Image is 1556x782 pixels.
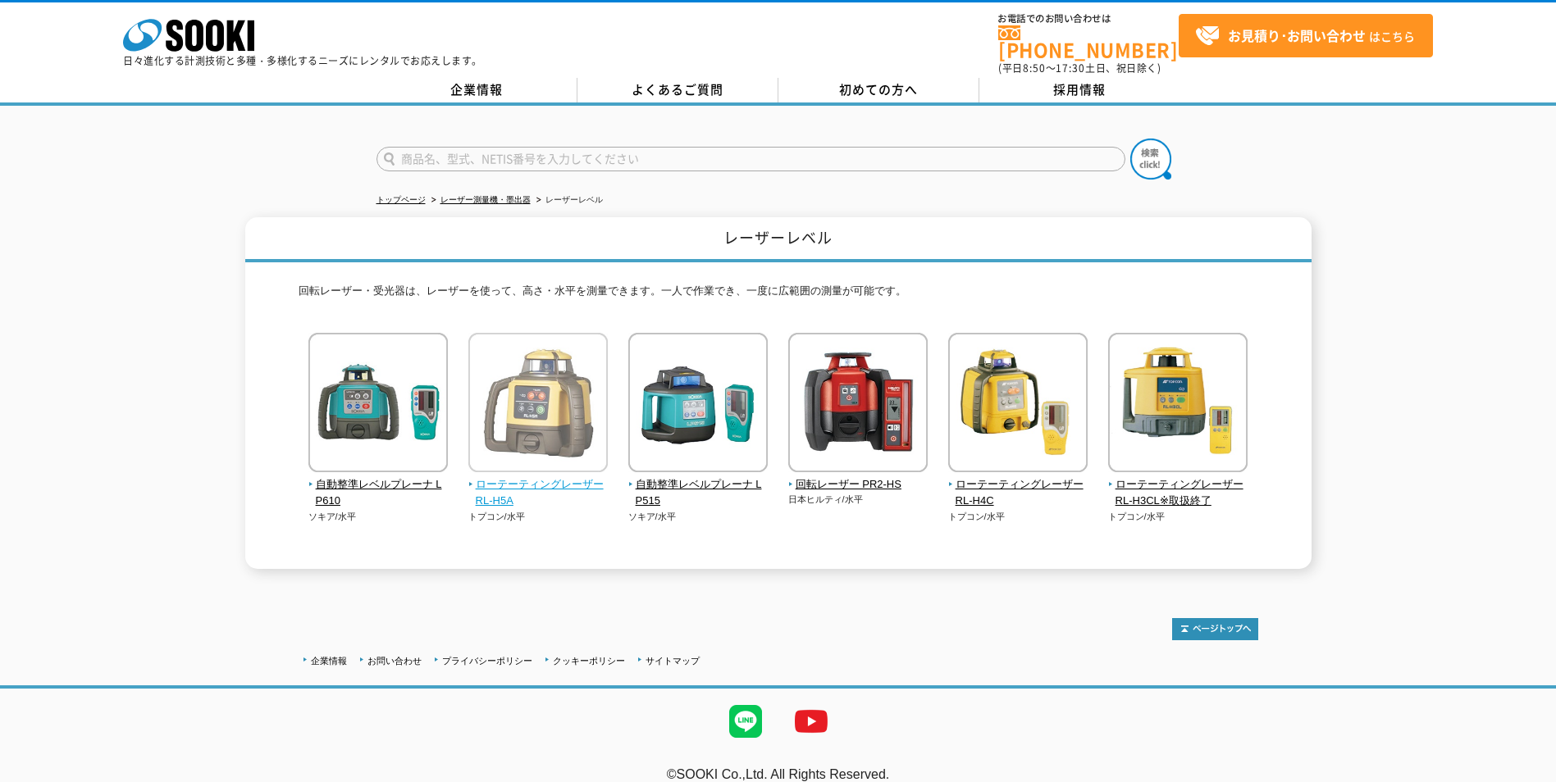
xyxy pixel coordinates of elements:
p: トプコン/水平 [948,510,1088,524]
p: トプコン/水平 [1108,510,1248,524]
a: クッキーポリシー [553,656,625,666]
img: ローテーティングレーザー RL-H3CL※取扱終了 [1108,333,1248,476]
a: レーザー測量機・墨出器 [440,195,531,204]
span: ローテーティングレーザー RL-H5A [468,476,609,511]
a: サイトマップ [646,656,700,666]
span: 17:30 [1056,61,1085,75]
a: プライバシーポリシー [442,656,532,666]
img: 自動整準レベルプレーナ LP610 [308,333,448,476]
img: btn_search.png [1130,139,1171,180]
span: 初めての方へ [839,80,918,98]
span: 回転レーザー PR2-HS [788,476,929,493]
a: トップページ [376,195,426,204]
p: 回転レーザー・受光器は、レーザーを使って、高さ・水平を測量できます。一人で作業でき、一度に広範囲の測量が可能です。 [299,283,1258,308]
a: 回転レーザー PR2-HS [788,461,929,493]
a: お問い合わせ [367,656,422,666]
span: お電話でのお問い合わせは [998,14,1179,24]
h1: レーザーレベル [245,217,1312,262]
span: はこちら [1195,24,1415,48]
img: ローテーティングレーザー RL-H5A [468,333,608,476]
strong: お見積り･お問い合わせ [1228,25,1366,45]
p: ソキア/水平 [308,510,449,524]
a: ローテーティングレーザー RL-H3CL※取扱終了 [1108,461,1248,510]
li: レーザーレベル [533,192,603,209]
p: 日々進化する計測技術と多種・多様化するニーズにレンタルでお応えします。 [123,56,482,66]
img: LINE [713,689,778,754]
a: よくあるご質問 [577,78,778,102]
span: (平日 ～ 土日、祝日除く) [998,61,1161,75]
img: ローテーティングレーザー RL-H4C [948,333,1088,476]
p: トプコン/水平 [468,510,609,524]
a: お見積り･お問い合わせはこちら [1179,14,1433,57]
span: 自動整準レベルプレーナ LP515 [628,476,769,511]
a: 企業情報 [376,78,577,102]
input: 商品名、型式、NETIS番号を入力してください [376,147,1125,171]
a: ローテーティングレーザー RL-H4C [948,461,1088,510]
a: 企業情報 [311,656,347,666]
a: 初めての方へ [778,78,979,102]
span: 8:50 [1023,61,1046,75]
a: 採用情報 [979,78,1180,102]
img: YouTube [778,689,844,754]
img: 回転レーザー PR2-HS [788,333,928,476]
a: [PHONE_NUMBER] [998,25,1179,59]
a: 自動整準レベルプレーナ LP610 [308,461,449,510]
img: 自動整準レベルプレーナ LP515 [628,333,768,476]
a: 自動整準レベルプレーナ LP515 [628,461,769,510]
span: ローテーティングレーザー RL-H3CL※取扱終了 [1108,476,1248,511]
p: ソキア/水平 [628,510,769,524]
span: ローテーティングレーザー RL-H4C [948,476,1088,511]
a: ローテーティングレーザー RL-H5A [468,461,609,510]
p: 日本ヒルティ/水平 [788,493,929,507]
span: 自動整準レベルプレーナ LP610 [308,476,449,511]
img: トップページへ [1172,618,1258,640]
